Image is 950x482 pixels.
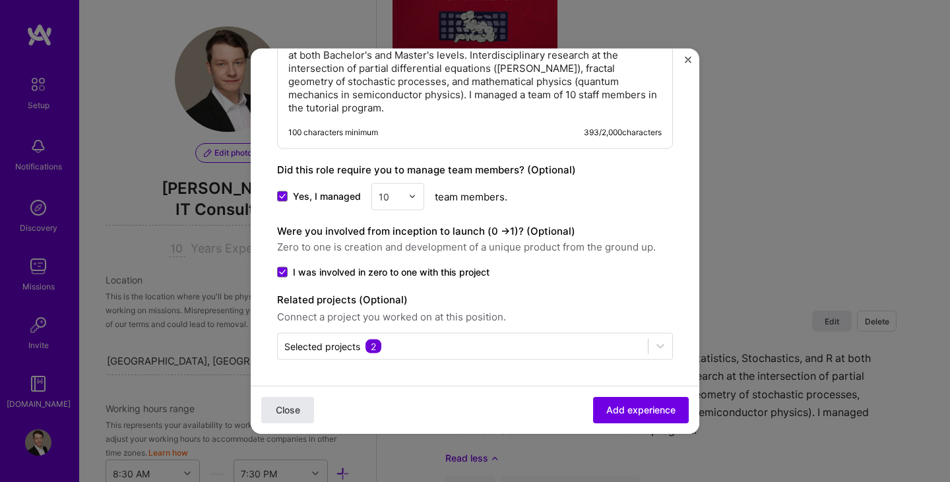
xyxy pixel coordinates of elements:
span: Connect a project you worked on at this position. [277,309,673,324]
span: Add experience [606,404,676,417]
button: Add experience [593,397,689,423]
label: Were you involved from inception to launch (0 - > 1)? (Optional) [277,224,575,237]
span: I was involved in zero to one with this project [293,265,490,278]
span: Yes, I managed [293,190,361,203]
span: 2 [365,339,381,353]
span: Zero to one is creation and development of a unique product from the ground up. [277,239,673,255]
img: drop icon [408,193,416,200]
div: 393 / 2,000 characters [584,127,662,137]
button: Close [685,56,691,70]
div: 100 characters minimum [288,127,378,137]
p: Over 10 years of teaching experience in Calculus, Statistics, Stochastics, and R at both Bachelor... [288,35,662,114]
div: team members. [277,183,673,210]
div: Selected projects [284,339,381,353]
label: Did this role require you to manage team members? (Optional) [277,163,576,175]
label: Related projects (Optional) [277,291,673,307]
span: Close [276,404,300,417]
button: Close [261,397,314,423]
